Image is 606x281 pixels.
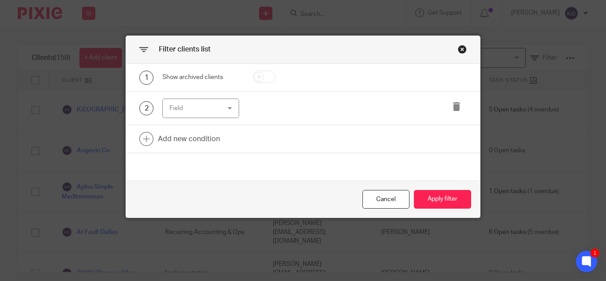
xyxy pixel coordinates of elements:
[169,99,225,118] div: Field
[414,190,471,209] button: Apply filter
[159,46,211,53] span: Filter clients list
[139,71,153,85] div: 1
[362,190,409,209] div: Close this dialog window
[162,73,239,82] div: Show archived clients
[458,45,467,54] div: Close this dialog window
[139,101,153,115] div: 2
[590,249,599,257] div: 1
